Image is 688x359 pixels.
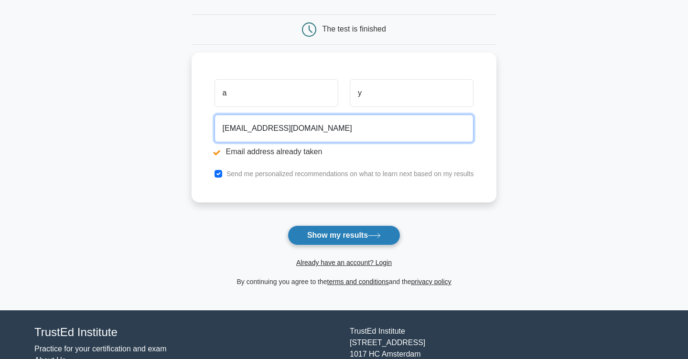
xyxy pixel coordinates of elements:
h4: TrustEd Institute [34,326,338,339]
a: terms and conditions [327,278,389,285]
div: By continuing you agree to the and the [186,276,503,287]
input: First name [215,79,338,107]
a: privacy policy [411,278,451,285]
label: Send me personalized recommendations on what to learn next based on my results [226,170,474,178]
a: Already have an account? Login [296,259,392,266]
input: Last name [350,79,473,107]
input: Email [215,115,474,142]
div: The test is finished [322,25,386,33]
a: Practice for your certification and exam [34,345,167,353]
li: Email address already taken [215,146,474,158]
button: Show my results [288,225,400,245]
